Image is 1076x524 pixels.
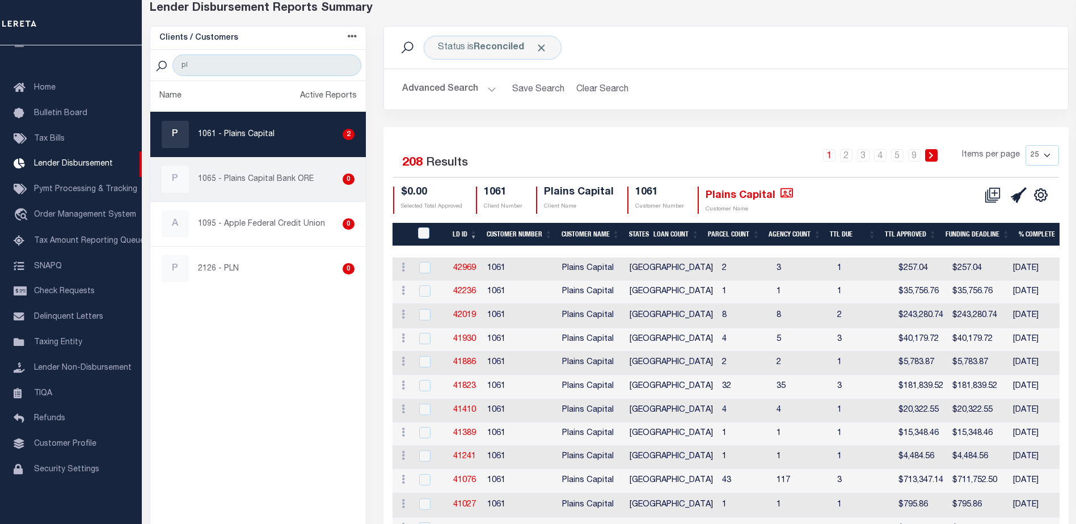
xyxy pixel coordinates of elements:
[198,174,314,185] p: 1065 - Plains Capital Bank ORE
[483,399,558,422] td: 1061
[833,281,894,304] td: 1
[150,247,366,291] a: P2126 - PLN0
[857,149,870,162] a: 3
[948,493,1009,518] td: $795.86
[894,257,948,281] td: $257.04
[772,493,833,518] td: 1
[718,257,772,281] td: 2
[948,399,1009,422] td: $20,322.55
[558,493,625,518] td: Plains Capital
[34,237,145,245] span: Tax Amount Reporting Queue
[34,109,87,117] span: Bulletin Board
[772,352,833,375] td: 2
[150,157,366,201] a: P1065 - Plains Capital Bank ORE0
[833,422,894,446] td: 1
[172,54,361,76] input: Search Customer
[453,335,476,343] a: 41930
[453,382,476,390] a: 41823
[453,501,476,509] a: 41027
[772,304,833,328] td: 8
[162,255,189,282] div: P
[402,157,423,169] span: 208
[14,208,32,223] i: travel_explore
[162,166,189,193] div: P
[833,446,894,469] td: 1
[941,223,1014,246] th: Funding Deadline: activate to sort column ascending
[948,281,1009,304] td: $35,756.76
[424,36,562,60] div: Click to Edit
[625,304,718,328] td: [GEOGRAPHIC_DATA]
[772,281,833,304] td: 1
[558,281,625,304] td: Plains Capital
[505,78,571,100] button: Save Search
[625,493,718,518] td: [GEOGRAPHIC_DATA]
[483,493,558,518] td: 1061
[718,493,772,518] td: 1
[833,328,894,352] td: 3
[198,129,275,141] p: 1061 - Plains Capital
[557,223,624,246] th: Customer Name: activate to sort column ascending
[34,364,132,372] span: Lender Non-Disbursement
[34,262,62,270] span: SNAPQ
[343,263,355,274] div: 0
[558,304,625,328] td: Plains Capital
[718,352,772,375] td: 2
[34,84,56,92] span: Home
[833,352,894,375] td: 1
[718,304,772,328] td: 8
[833,304,894,328] td: 2
[558,328,625,352] td: Plains Capital
[426,154,468,172] label: Results
[544,202,614,211] p: Client Name
[833,399,894,422] td: 1
[772,446,833,469] td: 1
[948,422,1009,446] td: $15,348.46
[483,257,558,281] td: 1061
[718,375,772,399] td: 32
[343,129,355,140] div: 2
[894,446,948,469] td: $4,484.56
[625,281,718,304] td: [GEOGRAPHIC_DATA]
[535,42,547,54] span: Click to Remove
[483,352,558,375] td: 1061
[833,375,894,399] td: 3
[880,223,941,246] th: Ttl Approved: activate to sort column ascending
[453,476,476,484] a: 41076
[764,223,825,246] th: Agency Count: activate to sort column ascending
[558,257,625,281] td: Plains Capital
[635,202,684,211] p: Customer Number
[483,469,558,493] td: 1061
[908,149,921,162] a: 9
[544,187,614,199] h4: Plains Capital
[718,399,772,422] td: 4
[625,422,718,446] td: [GEOGRAPHIC_DATA]
[948,257,1009,281] td: $257.04
[894,281,948,304] td: $35,756.76
[34,389,52,397] span: TIQA
[453,358,476,366] a: 41886
[894,328,948,352] td: $40,179.72
[624,223,649,246] th: States
[571,78,633,100] button: Clear Search
[718,446,772,469] td: 1
[484,187,522,199] h4: 1061
[453,406,476,414] a: 41410
[34,185,137,193] span: Pymt Processing & Tracking
[625,375,718,399] td: [GEOGRAPHIC_DATA]
[448,223,482,246] th: LD ID: activate to sort column ascending
[894,493,948,518] td: $795.86
[718,328,772,352] td: 4
[625,399,718,422] td: [GEOGRAPHIC_DATA]
[948,446,1009,469] td: $4,484.56
[718,469,772,493] td: 43
[840,149,853,162] a: 2
[474,43,524,52] b: Reconciled
[34,440,96,448] span: Customer Profile
[823,149,836,162] a: 1
[483,375,558,399] td: 1061
[34,415,65,422] span: Refunds
[772,469,833,493] td: 117
[300,90,357,103] div: Active Reports
[718,281,772,304] td: 1
[159,90,182,103] div: Name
